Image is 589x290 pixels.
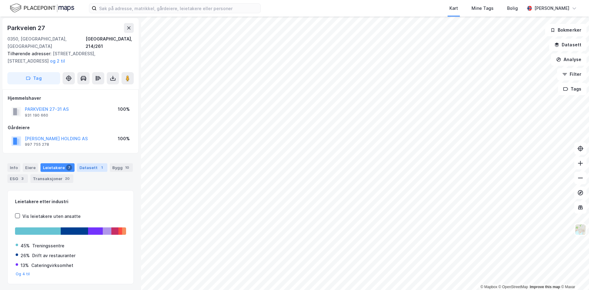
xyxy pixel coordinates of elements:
div: Gårdeiere [8,124,133,131]
a: OpenStreetMap [499,285,528,289]
button: Tag [7,72,60,84]
a: Mapbox [480,285,497,289]
div: Bygg [110,163,133,172]
div: 7 [66,164,72,171]
div: Leietakere [40,163,75,172]
div: 100% [118,135,130,142]
button: Tags [558,83,587,95]
div: 13% [21,262,29,269]
div: Leietakere etter industri [15,198,126,205]
div: Treningssentre [32,242,64,249]
button: Datasett [549,39,587,51]
button: Analyse [551,53,587,66]
div: [GEOGRAPHIC_DATA], 214/261 [86,35,134,50]
div: Datasett [77,163,107,172]
button: Og 4 til [16,272,30,276]
div: Mine Tags [472,5,494,12]
div: ESG [7,174,28,183]
div: 3 [19,176,25,182]
div: Info [7,163,20,172]
button: Bokmerker [545,24,587,36]
div: Parkveien 27 [7,23,46,33]
img: logo.f888ab2527a4732fd821a326f86c7f29.svg [10,3,74,14]
div: 45% [21,242,30,249]
div: 0350, [GEOGRAPHIC_DATA], [GEOGRAPHIC_DATA] [7,35,86,50]
iframe: Chat Widget [558,261,589,290]
div: 100% [118,106,130,113]
div: Vis leietakere uten ansatte [22,213,81,220]
div: 10 [124,164,130,171]
div: Cateringvirksomhet [31,262,73,269]
div: 931 190 660 [25,113,48,118]
input: Søk på adresse, matrikkel, gårdeiere, leietakere eller personer [97,4,260,13]
img: Z [575,224,586,235]
div: 20 [64,176,71,182]
div: 26% [21,252,30,259]
button: Filter [557,68,587,80]
div: [PERSON_NAME] [534,5,569,12]
div: Transaksjoner [30,174,73,183]
div: 997 755 278 [25,142,49,147]
div: 1 [99,164,105,171]
div: [STREET_ADDRESS], [STREET_ADDRESS] [7,50,129,65]
a: Improve this map [530,285,560,289]
div: Kontrollprogram for chat [558,261,589,290]
div: Hjemmelshaver [8,95,133,102]
div: Bolig [507,5,518,12]
span: Tilhørende adresser: [7,51,53,56]
div: Eiere [23,163,38,172]
div: Kart [449,5,458,12]
div: Drift av restauranter [32,252,75,259]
